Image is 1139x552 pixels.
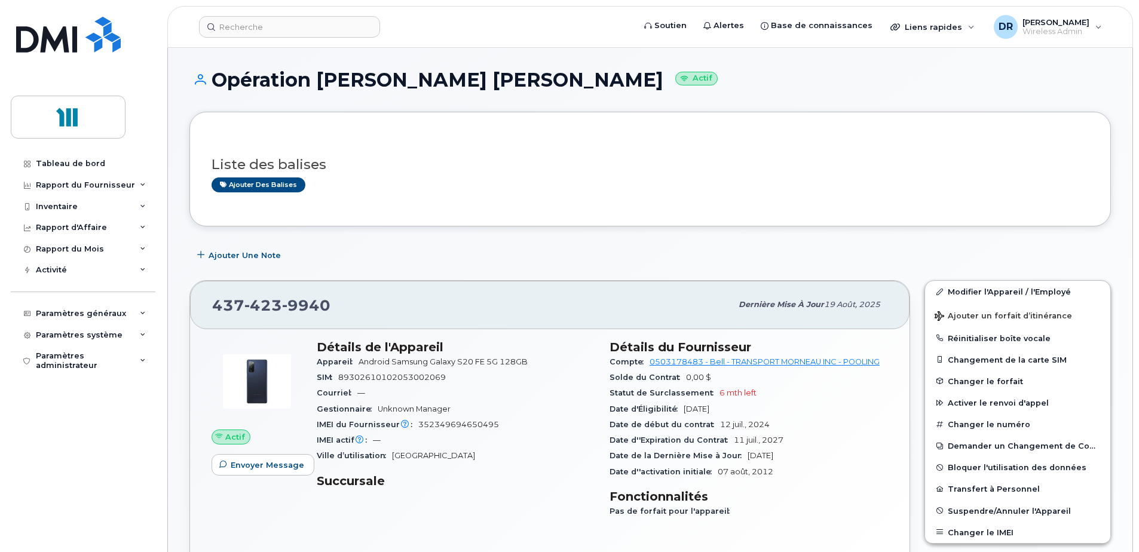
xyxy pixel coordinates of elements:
[739,300,824,309] span: Dernière mise à jour
[221,346,293,418] img: image20231002-3703462-zm6wmn.jpeg
[359,357,528,366] span: Android Samsung Galaxy S20 FE 5G 128GB
[734,436,783,444] span: 11 juil., 2027
[925,456,1110,478] button: Bloquer l'utilisation des données
[189,69,1111,90] h1: Opération [PERSON_NAME] [PERSON_NAME]
[212,177,305,192] a: Ajouter des balises
[925,500,1110,522] button: Suspendre/Annuler l'Appareil
[610,357,650,366] span: Compte
[675,72,718,85] small: Actif
[244,296,282,314] span: 423
[610,489,888,504] h3: Fonctionnalités
[209,250,281,261] span: Ajouter une Note
[231,459,304,471] span: Envoyer Message
[684,404,709,413] span: [DATE]
[317,340,595,354] h3: Détails de l'Appareil
[748,451,773,460] span: [DATE]
[925,522,1110,543] button: Changer le IMEI
[317,420,418,429] span: IMEI du Fournisseur
[317,404,378,413] span: Gestionnaire
[650,357,880,366] a: 0503178483 - Bell - TRANSPORT MORNEAU INC - POOLING
[378,404,451,413] span: Unknown Manager
[317,436,373,444] span: IMEI actif
[925,281,1110,302] a: Modifier l'Appareil / l'Employé
[212,454,314,476] button: Envoyer Message
[610,507,736,516] span: Pas de forfait pour l'appareil
[418,420,499,429] span: 352349694650495
[925,349,1110,370] button: Changement de la carte SIM
[317,451,392,460] span: Ville d’utilisation
[392,451,475,460] span: [GEOGRAPHIC_DATA]
[189,244,291,266] button: Ajouter une Note
[357,388,365,397] span: —
[610,404,684,413] span: Date d'Éligibilité
[948,398,1049,407] span: Activer le renvoi d'appel
[317,357,359,366] span: Appareil
[373,436,381,444] span: —
[610,467,718,476] span: Date d''activation initiale
[925,392,1110,413] button: Activer le renvoi d'appel
[317,373,338,382] span: SIM
[610,388,719,397] span: Statut de Surclassement
[925,435,1110,456] button: Demander un Changement de Compte
[610,420,720,429] span: Date de début du contrat
[212,157,1089,172] h3: Liste des balises
[719,388,757,397] span: 6 mth left
[925,303,1110,327] button: Ajouter un forfait d’itinérance
[212,296,330,314] span: 437
[925,327,1110,349] button: Réinitialiser boîte vocale
[1087,500,1130,543] iframe: Messenger Launcher
[610,373,686,382] span: Solde du Contrat
[925,413,1110,435] button: Changer le numéro
[225,431,245,443] span: Actif
[935,311,1072,323] span: Ajouter un forfait d’itinérance
[720,420,770,429] span: 12 juil., 2024
[317,388,357,397] span: Courriel
[948,376,1023,385] span: Changer le forfait
[686,373,711,382] span: 0,00 $
[925,370,1110,392] button: Changer le forfait
[610,340,888,354] h3: Détails du Fournisseur
[317,474,595,488] h3: Succursale
[925,478,1110,499] button: Transfert à Personnel
[338,373,446,382] span: 89302610102053002069
[610,451,748,460] span: Date de la Dernière Mise à Jour
[282,296,330,314] span: 9940
[824,300,880,309] span: 19 août, 2025
[610,436,734,444] span: Date d''Expiration du Contrat
[718,467,773,476] span: 07 août, 2012
[948,506,1071,515] span: Suspendre/Annuler l'Appareil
